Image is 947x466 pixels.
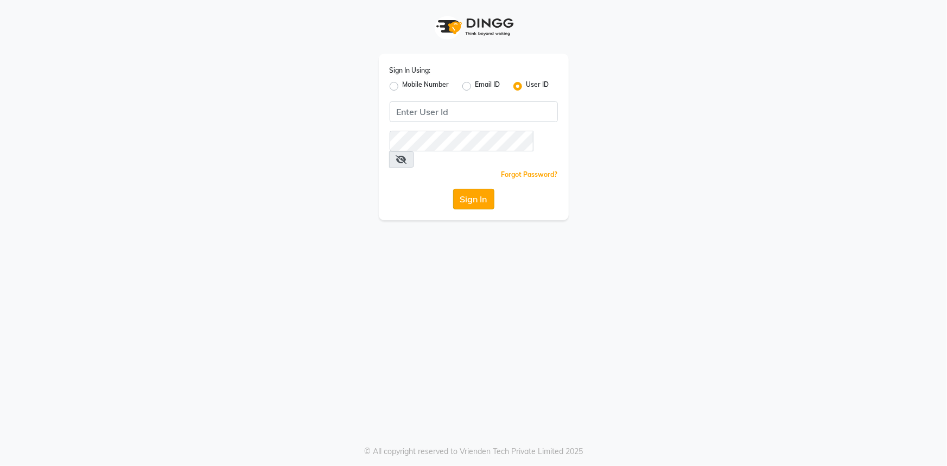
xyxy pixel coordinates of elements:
a: Forgot Password? [501,170,558,178]
label: Sign In Using: [390,66,431,75]
input: Username [390,101,558,122]
label: Mobile Number [403,80,449,93]
button: Sign In [453,189,494,209]
label: User ID [526,80,549,93]
input: Username [390,131,533,151]
img: logo1.svg [430,11,517,43]
label: Email ID [475,80,500,93]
